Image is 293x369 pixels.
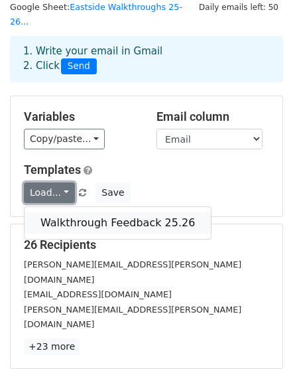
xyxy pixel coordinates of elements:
[156,110,269,124] h5: Email column
[24,238,269,252] h5: 26 Recipients
[95,183,130,203] button: Save
[24,289,172,299] small: [EMAIL_ADDRESS][DOMAIN_NAME]
[24,163,81,177] a: Templates
[25,212,211,234] a: Walkthrough Feedback 25.26
[13,44,280,74] div: 1. Write your email in Gmail 2. Click
[24,259,241,285] small: [PERSON_NAME][EMAIL_ADDRESS][PERSON_NAME][DOMAIN_NAME]
[227,305,293,369] iframe: Chat Widget
[10,2,182,27] small: Google Sheet:
[24,183,75,203] a: Load...
[24,129,105,149] a: Copy/paste...
[10,2,182,27] a: Eastside Walkthroughs 25-26...
[61,58,97,74] span: Send
[24,110,137,124] h5: Variables
[24,338,80,355] a: +23 more
[194,2,283,12] a: Daily emails left: 50
[24,305,241,330] small: [PERSON_NAME][EMAIL_ADDRESS][PERSON_NAME][DOMAIN_NAME]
